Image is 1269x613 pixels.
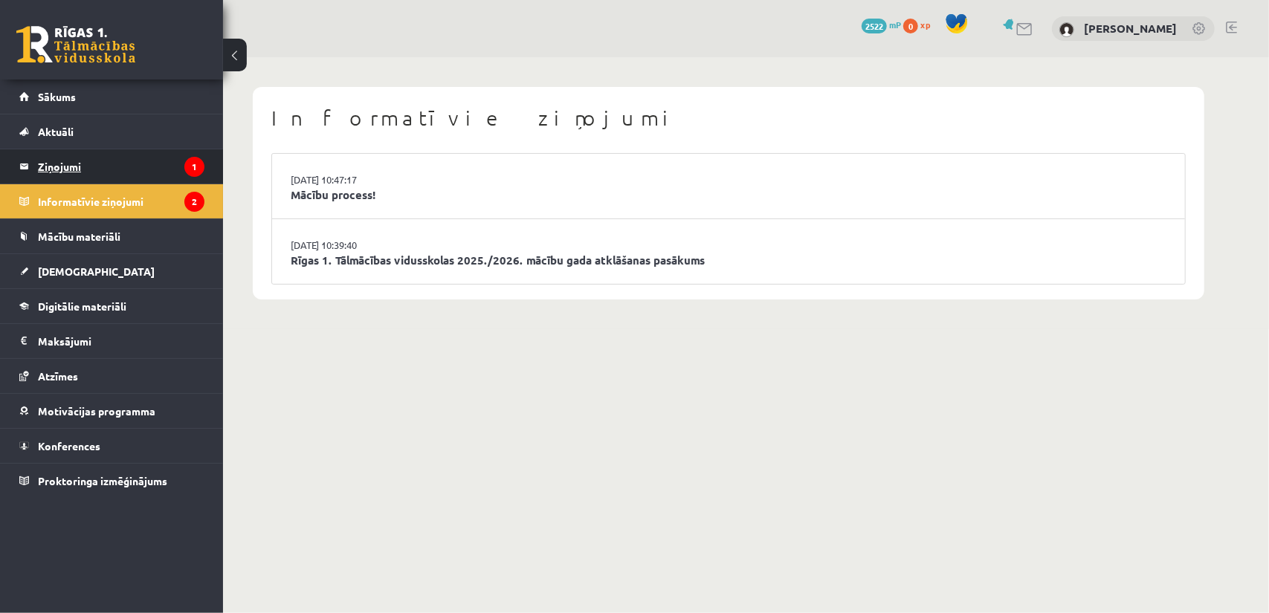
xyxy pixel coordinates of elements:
span: xp [920,19,930,30]
span: mP [889,19,901,30]
span: Mācību materiāli [38,230,120,243]
span: Atzīmes [38,369,78,383]
a: Rīgas 1. Tālmācības vidusskola [16,26,135,63]
a: 2522 mP [862,19,901,30]
a: Mācību process! [291,187,1166,204]
a: Rīgas 1. Tālmācības vidusskolas 2025./2026. mācību gada atklāšanas pasākums [291,252,1166,269]
img: Nauris Vakermanis [1059,22,1074,37]
a: 0 xp [903,19,937,30]
span: Aktuāli [38,125,74,138]
a: Informatīvie ziņojumi2 [19,184,204,218]
a: Ziņojumi1 [19,149,204,184]
i: 1 [184,157,204,177]
a: [DATE] 10:47:17 [291,172,402,187]
span: Konferences [38,439,100,453]
a: Digitālie materiāli [19,289,204,323]
span: 2522 [862,19,887,33]
span: Motivācijas programma [38,404,155,418]
i: 2 [184,192,204,212]
span: 0 [903,19,918,33]
a: Atzīmes [19,359,204,393]
a: Sākums [19,80,204,114]
h1: Informatīvie ziņojumi [271,106,1186,131]
a: Proktoringa izmēģinājums [19,464,204,498]
span: [DEMOGRAPHIC_DATA] [38,265,155,278]
span: Sākums [38,90,76,103]
a: Konferences [19,429,204,463]
legend: Informatīvie ziņojumi [38,184,204,218]
span: Proktoringa izmēģinājums [38,474,167,487]
a: Aktuāli [19,114,204,149]
legend: Ziņojumi [38,149,204,184]
a: Mācību materiāli [19,219,204,253]
a: [PERSON_NAME] [1084,21,1177,36]
a: [DEMOGRAPHIC_DATA] [19,254,204,288]
a: Maksājumi [19,324,204,358]
a: Motivācijas programma [19,394,204,428]
span: Digitālie materiāli [38,299,126,313]
a: [DATE] 10:39:40 [291,238,402,253]
legend: Maksājumi [38,324,204,358]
